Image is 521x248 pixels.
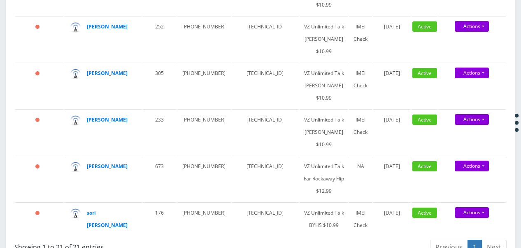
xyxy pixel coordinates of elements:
td: [PHONE_NUMBER] [177,202,230,236]
a: sori [PERSON_NAME] [87,209,128,229]
td: [PHONE_NUMBER] [177,63,230,108]
span: Active [412,208,437,218]
a: Actions [455,68,489,78]
td: [DATE] [373,109,411,155]
a: Actions [455,161,489,171]
a: [PERSON_NAME] [87,70,128,77]
td: [TECHNICAL_ID] [232,63,299,108]
td: [TECHNICAL_ID] [232,202,299,236]
a: Actions [455,114,489,125]
td: [TECHNICAL_ID] [232,156,299,201]
div: IMEI Check [353,207,368,232]
div: IMEI Check [353,67,368,92]
td: [TECHNICAL_ID] [232,109,299,155]
td: [TECHNICAL_ID] [232,16,299,62]
a: [PERSON_NAME] [87,116,128,123]
td: [DATE] [373,202,411,236]
div: IMEI Check [353,114,368,138]
a: [PERSON_NAME] [87,23,128,30]
a: Actions [455,207,489,218]
span: Active [412,68,437,78]
td: 176 [142,202,177,236]
td: 233 [142,109,177,155]
td: VZ Unlimited Talk BYHS $10.99 [300,202,348,236]
td: 252 [142,16,177,62]
td: [PHONE_NUMBER] [177,109,230,155]
td: 305 [142,63,177,108]
a: Actions [455,21,489,32]
td: VZ Unlimited Talk [PERSON_NAME] $10.99 [300,16,348,62]
td: VZ Unlimited Talk Far Rockaway Flip $12.99 [300,156,348,201]
td: [DATE] [373,16,411,62]
div: NA [353,160,368,173]
td: [DATE] [373,156,411,201]
td: [PHONE_NUMBER] [177,16,230,62]
a: [PERSON_NAME] [87,163,128,170]
span: Active [412,21,437,32]
td: 673 [142,156,177,201]
span: Active [412,161,437,171]
td: VZ Unlimited Talk [PERSON_NAME] $10.99 [300,63,348,108]
span: Active [412,115,437,125]
td: [PHONE_NUMBER] [177,156,230,201]
td: VZ Unlimited Talk [PERSON_NAME] $10.99 [300,109,348,155]
td: [DATE] [373,63,411,108]
div: IMEI Check [353,21,368,45]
